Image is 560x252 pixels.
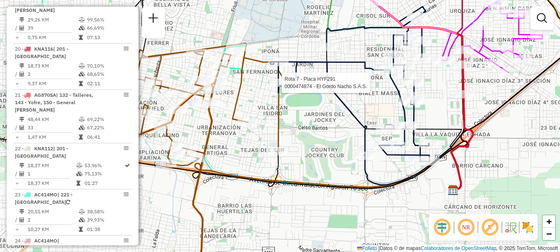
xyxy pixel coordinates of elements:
a: Acercar [543,215,555,228]
td: 02:11 [87,79,128,88]
td: 07:13 [87,33,128,42]
td: = [15,133,19,141]
i: % de utilização da cubagem [79,26,85,30]
font: 67,22% [87,124,104,131]
td: 18,37 KM [27,161,76,170]
td: 18,37 KM [27,179,76,187]
i: Total de Atividades [19,26,24,30]
td: / [15,170,19,178]
i: % de utilização da cubagem [79,217,85,222]
td: 06:41 [87,133,128,141]
em: Opções [124,146,129,151]
img: Exibir/Ocultar setores [521,221,534,234]
font: 66,69% [87,25,104,31]
em: Opções [124,238,129,243]
em: Opções [124,46,129,51]
td: / [15,124,19,132]
td: 20,55 KM [27,208,78,216]
em: Opções [124,92,129,97]
td: 0,75 KM [27,33,78,42]
td: 53,96% [84,161,124,170]
i: Total de Atividades [19,171,24,176]
i: % de utilização do peso [79,63,85,68]
td: 01:38 [87,225,128,233]
i: % de utilização da cubagem [79,72,85,77]
a: Alejar [543,228,555,240]
span: Ocultar deslocamento [432,217,452,237]
td: = [15,179,19,187]
font: 23 - [15,191,24,198]
td: 33 [27,124,78,132]
i: % de utilização do peso [79,17,85,22]
i: Distância Total [19,209,24,214]
td: 1,47 KM [27,133,78,141]
td: 9,37 KM [27,79,78,88]
td: = [15,79,19,88]
i: Distância Total [19,63,24,68]
i: Tempo total em rota [79,35,83,40]
span: AG870SA [34,92,56,98]
td: / [15,24,19,32]
font: 75,13% [85,170,102,177]
span: | 201 - [GEOGRAPHIC_DATA] [15,46,68,59]
td: 18,73 KM [27,62,78,70]
td: 70,10% [87,62,128,70]
i: % de utilização do peso [76,163,82,168]
span: | 201 - [GEOGRAPHIC_DATA] [15,145,68,159]
font: 24 - [15,238,24,244]
td: 48,44 KM [27,115,78,124]
i: Total de Atividades [19,217,24,222]
i: % de utilização do peso [79,117,85,122]
i: Distância Total [19,17,24,22]
font: 21 - [15,92,24,98]
a: Folleto [357,245,377,251]
span: | [379,245,380,251]
i: Total de Atividades [19,72,24,77]
i: Distância Total [19,163,24,168]
font: 39,93% [87,217,104,223]
span: | 221 - [GEOGRAPHIC_DATA] [15,191,73,205]
i: Total de Atividades [19,125,24,130]
font: 22 - [15,145,24,152]
td: 39 [27,24,78,32]
i: Distância Total [19,117,24,122]
td: 38,58% [87,208,128,216]
i: Tempo total em rota [79,135,83,140]
td: / [15,216,19,224]
span: Ocultar NR [456,217,476,237]
img: Fluxo de ruas [504,221,517,234]
i: Rota otimizada [125,163,130,168]
i: % de utilização do peso [79,209,85,214]
font: 20 - [15,46,24,52]
div: Datos © de mapas , © 2025 TomTom, Microsoft [355,245,560,252]
td: / [15,70,19,78]
span: KNA116 [34,46,53,52]
span: Exibir rótulo [480,217,500,237]
td: 2 [27,70,78,78]
td: 01:27 [84,179,124,187]
a: Exibir filtros [534,10,550,26]
span: AC414MO [34,191,57,198]
td: = [15,225,19,233]
td: 10,27 KM [27,225,78,233]
i: % de utilização da cubagem [76,171,82,176]
td: 69,22% [87,115,128,124]
a: Nova sessão e pesquisa [145,10,162,28]
td: 2 [27,216,78,224]
td: = [15,33,19,42]
span: KNA112 [34,145,53,152]
i: % de utilização da cubagem [79,125,85,130]
span: + [546,216,552,226]
i: Veículo já utilizado nesta sessão [66,200,70,205]
td: 99,56% [87,16,128,24]
em: Opções [124,192,129,197]
i: Tempo total em rota [76,181,80,186]
span: AC414MO [34,238,57,244]
font: 68,65% [87,71,104,77]
i: Tempo total em rota [79,227,83,232]
i: Tempo total em rota [79,81,83,86]
td: 1 [27,170,76,178]
td: 29,26 KM [27,16,78,24]
img: SAZ AR Cordoba [448,185,459,196]
span: − [546,229,552,239]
